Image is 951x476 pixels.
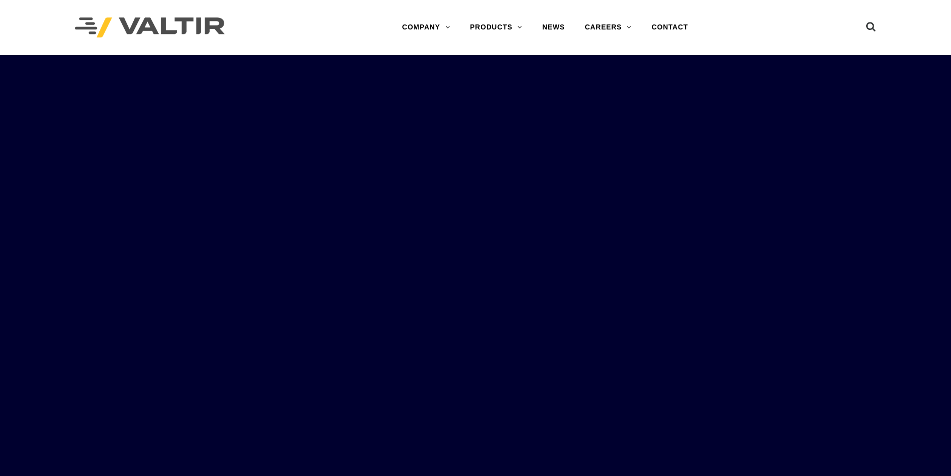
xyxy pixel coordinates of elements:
[641,17,698,37] a: CONTACT
[392,17,460,37] a: COMPANY
[575,17,641,37] a: CAREERS
[532,17,575,37] a: NEWS
[75,17,225,38] img: Valtir
[460,17,532,37] a: PRODUCTS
